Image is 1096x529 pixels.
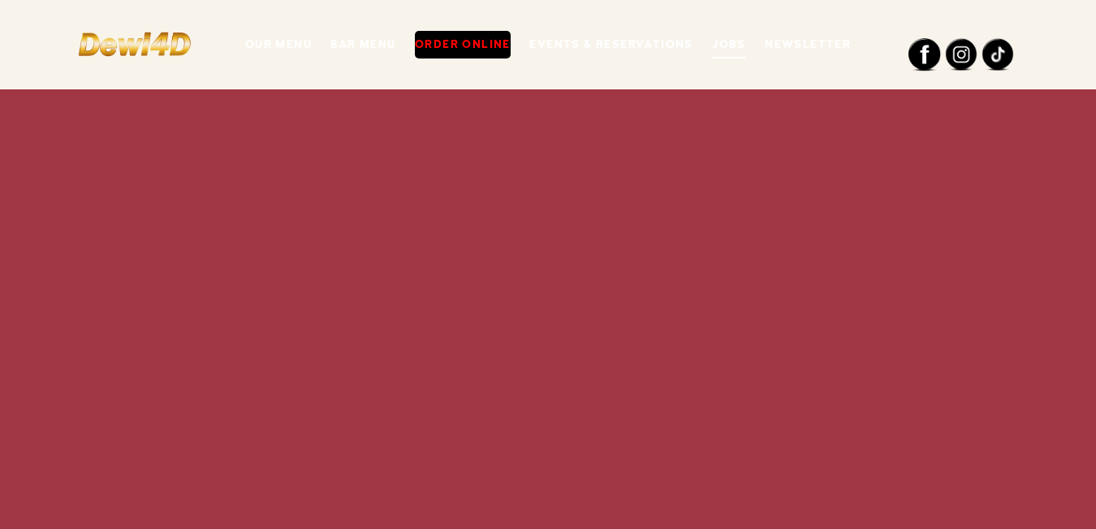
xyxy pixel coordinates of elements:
a: Order Online [415,31,511,59]
img: Instagram [945,38,977,71]
a: Our Menu [245,31,312,59]
a: Jobs [712,31,746,59]
a: Newsletter [765,31,851,59]
a: Bar Menu [330,31,395,59]
img: Demo Slot Mahjong [74,30,196,59]
img: Facebook [908,38,941,72]
a: Events & Reservations [529,31,693,59]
